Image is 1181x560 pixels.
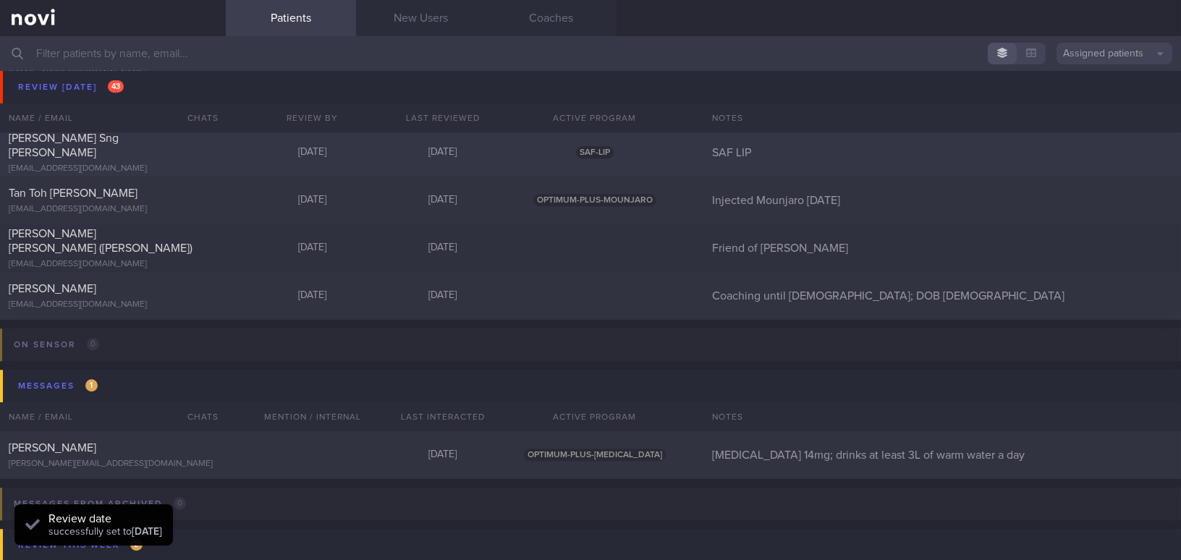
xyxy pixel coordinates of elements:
[1057,43,1172,64] button: Assigned patients
[48,527,162,537] span: successfully set to
[524,449,666,461] span: OPTIMUM-PLUS-[MEDICAL_DATA]
[168,402,226,431] div: Chats
[85,379,98,391] span: 1
[247,242,378,255] div: [DATE]
[247,98,378,111] div: [DATE]
[703,241,1181,255] div: Friend of [PERSON_NAME]
[378,146,508,159] div: [DATE]
[10,335,103,355] div: On sensor
[9,92,169,103] span: Widya Novrita [PERSON_NAME]
[174,497,186,509] span: 0
[247,194,378,207] div: [DATE]
[9,283,96,294] span: [PERSON_NAME]
[703,289,1181,303] div: Coaching until [DEMOGRAPHIC_DATA]; DOB [DEMOGRAPHIC_DATA]
[378,402,508,431] div: Last Interacted
[87,338,99,350] span: 0
[9,259,217,270] div: [EMAIL_ADDRESS][DOMAIN_NAME]
[10,494,190,514] div: Messages from Archived
[9,68,217,79] div: [EMAIL_ADDRESS][DOMAIN_NAME]
[9,164,217,174] div: [EMAIL_ADDRESS][DOMAIN_NAME]
[378,242,508,255] div: [DATE]
[247,289,378,302] div: [DATE]
[48,512,162,526] div: Review date
[703,448,1181,462] div: [MEDICAL_DATA] 14mg; drinks at least 3L of warm water a day
[9,228,192,254] span: [PERSON_NAME] [PERSON_NAME] ([PERSON_NAME])
[9,109,217,119] div: [EMAIL_ADDRESS][DOMAIN_NAME]
[703,193,1181,208] div: Injected Mounjaro [DATE]
[9,187,137,199] span: Tan Toh [PERSON_NAME]
[703,402,1181,431] div: Notes
[703,145,1181,160] div: SAF LIP
[378,449,508,462] div: [DATE]
[378,98,508,111] div: [DATE]
[247,146,378,159] div: [DATE]
[14,376,101,396] div: Messages
[9,300,217,310] div: [EMAIL_ADDRESS][DOMAIN_NAME]
[378,194,508,207] div: [DATE]
[576,146,614,158] span: SAF-LIP
[9,204,217,215] div: [EMAIL_ADDRESS][DOMAIN_NAME]
[533,194,656,206] span: OPTIMUM-PLUS-MOUNJARO
[9,442,96,454] span: [PERSON_NAME]
[9,459,217,470] div: [PERSON_NAME][EMAIL_ADDRESS][DOMAIN_NAME]
[9,132,119,158] span: [PERSON_NAME] Sng [PERSON_NAME]
[508,402,682,431] div: Active Program
[132,527,162,537] strong: [DATE]
[378,289,508,302] div: [DATE]
[247,402,378,431] div: Mention / Internal
[703,98,1181,112] div: OP+ on Buzud; Inject Mounjaro [DATE];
